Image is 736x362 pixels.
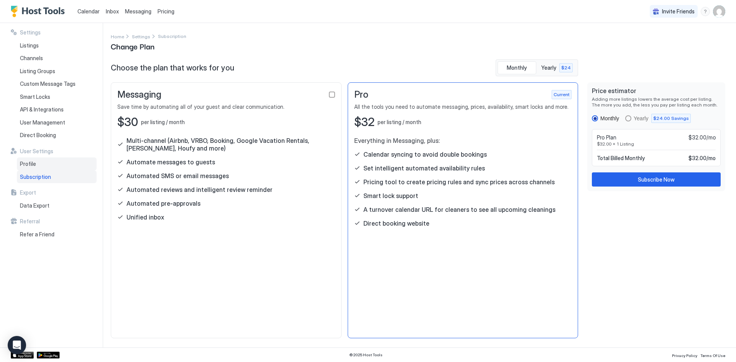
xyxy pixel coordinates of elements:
span: Automated SMS or email messages [127,172,229,180]
a: Home [111,32,124,40]
div: Subscribe Now [638,175,675,183]
span: Everything in Messaging, plus: [354,137,572,144]
span: Pro Plan [597,134,616,141]
a: Direct Booking [17,129,97,142]
div: tab-group [496,59,578,76]
a: Privacy Policy [672,351,697,359]
span: Smart Locks [20,93,50,100]
a: Custom Message Tags [17,77,97,90]
button: Subscribe Now [592,172,721,187]
div: Monthly [600,115,619,121]
span: Set intelligent automated availability rules [363,164,485,172]
span: Save time by automating all of your guest and clear communication. [117,103,335,110]
span: Pro [354,89,368,100]
span: Breadcrumb [158,33,186,39]
a: Listing Groups [17,65,97,78]
span: Export [20,189,36,196]
span: Refer a Friend [20,231,54,238]
div: User profile [713,5,725,18]
span: Invite Friends [662,8,695,15]
span: per listing / month [141,119,185,126]
span: Listing Groups [20,68,55,75]
span: Smart lock support [363,192,418,200]
span: $24.00 Savings [653,115,689,122]
span: Automated reviews and intelligent review reminder [127,186,273,193]
span: All the tools you need to automate messaging, prices, availability, smart locks and more. [354,103,572,110]
span: Price estimator [592,87,721,95]
div: RadioGroup [592,114,721,123]
span: $32.00 / mo [688,155,716,162]
span: Custom Message Tags [20,80,76,87]
a: Channels [17,52,97,65]
a: Data Export [17,199,97,212]
div: menu [701,7,710,16]
span: Privacy Policy [672,353,697,358]
a: Host Tools Logo [11,6,68,17]
span: User Management [20,119,65,126]
a: API & Integrations [17,103,97,116]
button: Monthly [498,61,536,74]
button: Yearly $24 [538,61,577,74]
span: Data Export [20,202,49,209]
span: Direct Booking [20,132,56,139]
a: Smart Locks [17,90,97,103]
span: A turnover calendar URL for cleaners to see all upcoming cleanings [363,206,555,213]
span: Terms Of Use [700,353,725,358]
a: User Management [17,116,97,129]
span: Unified inbox [127,213,164,221]
div: Open Intercom Messenger [8,336,26,354]
span: Monthly [507,64,527,71]
span: User Settings [20,148,53,155]
span: Pricing tool to create pricing rules and sync prices across channels [363,178,555,186]
span: $24 [561,64,571,71]
span: Referral [20,218,40,225]
a: App Store [11,352,34,359]
a: Profile [17,157,97,170]
span: Subscription [20,174,51,180]
span: Messaging [125,8,151,15]
span: Inbox [106,8,119,15]
span: Settings [132,34,150,39]
span: API & Integrations [20,106,64,113]
span: Calendar syncing to avoid double bookings [363,151,487,158]
span: Change Plan [111,40,154,52]
a: Listings [17,39,97,52]
span: $32 [354,115,375,129]
span: Choose the plan that works for you [111,63,234,73]
span: $30 [117,115,138,129]
span: Automated pre-approvals [127,200,200,207]
span: Direct booking website [363,219,429,227]
a: Calendar [77,7,100,15]
div: Yearly [634,115,648,121]
span: Profile [20,161,36,167]
span: Settings [20,29,41,36]
span: Home [111,34,124,39]
span: Listings [20,42,39,49]
span: Current [554,91,570,98]
span: Yearly [541,64,557,71]
span: Channels [20,55,43,62]
span: Pricing [158,8,174,15]
span: Messaging [117,89,161,100]
span: Total Billed Monthly [597,155,645,162]
div: checkbox [329,92,335,98]
span: © 2025 Host Tools [349,352,383,357]
span: per listing / month [378,119,421,126]
span: Adding more listings lowers the average cost per listing. The more you add, the less you pay per ... [592,96,721,108]
div: yearly [625,114,691,123]
a: Inbox [106,7,119,15]
div: monthly [592,115,619,121]
a: Refer a Friend [17,228,97,241]
span: Calendar [77,8,100,15]
a: Google Play Store [37,352,60,359]
div: Breadcrumb [132,32,150,40]
span: $32.00/mo [688,134,716,141]
div: Breadcrumb [111,32,124,40]
a: Messaging [125,7,151,15]
a: Settings [132,32,150,40]
span: $32.00 x 1 Listing [597,141,716,147]
span: Automate messages to guests [127,158,215,166]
